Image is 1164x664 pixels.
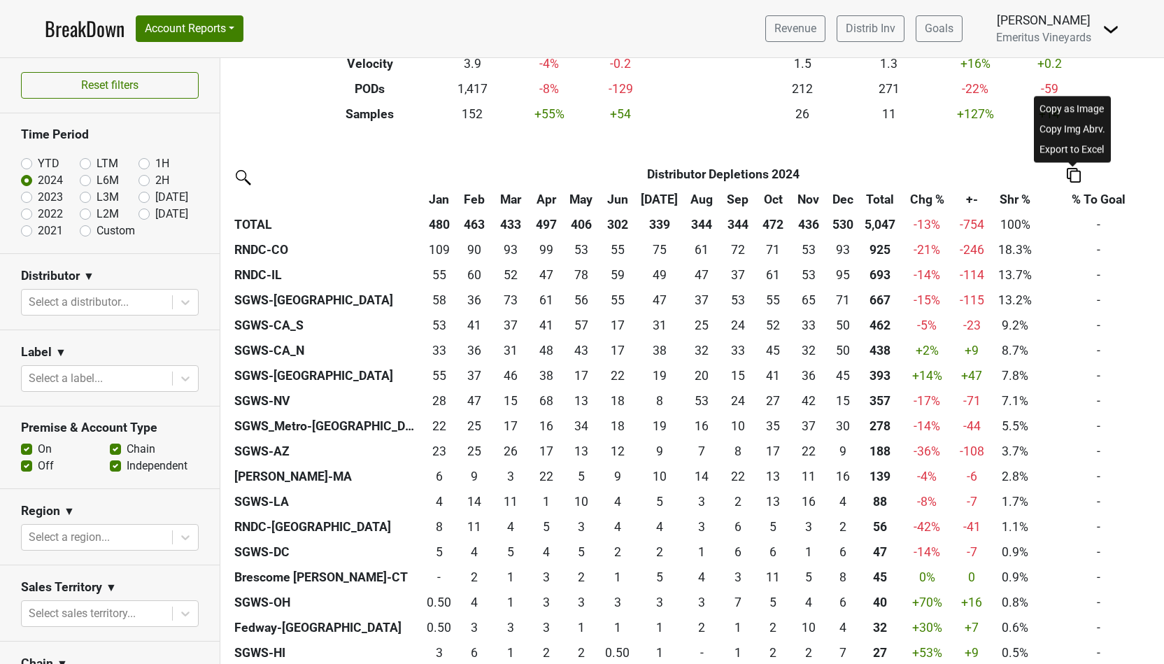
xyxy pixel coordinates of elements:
[38,222,63,239] label: 2021
[830,341,856,360] div: 50
[846,76,932,101] td: 271
[155,206,188,222] label: [DATE]
[304,76,436,101] th: PODs
[603,266,632,284] div: 59
[760,341,787,360] div: 45
[231,388,423,414] th: SGWS-NV
[863,316,897,334] div: 462
[830,241,856,259] div: 93
[756,363,790,388] td: 40.834
[827,313,859,338] td: 49.834
[830,316,856,334] div: 50
[460,367,489,385] div: 37
[590,51,651,76] td: -0.2
[231,262,423,288] th: RNDC-IL
[759,101,846,127] td: 26
[790,187,827,212] th: Nov: activate to sort column ascending
[723,341,753,360] div: 33
[790,237,827,262] td: 53.166
[636,187,684,212] th: Jul: activate to sort column ascending
[590,101,651,127] td: +54
[456,288,492,313] td: 35.666
[1039,313,1158,338] td: -
[859,187,901,212] th: Total: activate to sort column ascending
[1037,139,1108,160] div: Export to Excel
[827,338,859,363] td: 50.083
[636,212,684,237] th: 339
[760,367,787,385] div: 41
[425,367,453,385] div: 55
[231,237,423,262] th: RNDC-CO
[683,212,720,237] th: 344
[603,316,632,334] div: 17
[953,187,991,212] th: +-: activate to sort column ascending
[231,212,423,237] th: TOTAL
[760,266,787,284] div: 61
[21,504,60,518] h3: Region
[231,313,423,338] th: SGWS-CA_S
[756,187,790,212] th: Oct: activate to sort column ascending
[106,579,117,596] span: ▼
[639,367,680,385] div: 19
[790,313,827,338] td: 33
[529,212,563,237] th: 497
[636,262,684,288] td: 49.333
[492,338,529,363] td: 30.833
[790,262,827,288] td: 52.667
[21,580,102,595] h3: Sales Territory
[456,237,492,262] td: 89.749
[97,172,119,189] label: L6M
[460,241,489,259] div: 90
[1039,237,1158,262] td: -
[827,288,859,313] td: 70.916
[900,262,953,288] td: -14 %
[567,241,596,259] div: 53
[127,458,187,474] label: Independent
[793,241,823,259] div: 53
[863,367,897,385] div: 393
[97,189,119,206] label: L3M
[425,341,453,360] div: 33
[636,363,684,388] td: 19.167
[304,51,436,76] th: Velocity
[900,237,953,262] td: -21 %
[837,15,904,42] a: Distrib Inv
[45,14,125,43] a: BreakDown
[492,363,529,388] td: 46.334
[759,76,846,101] td: 212
[683,313,720,338] td: 25
[21,72,199,99] button: Reset filters
[563,187,599,212] th: May: activate to sort column ascending
[496,316,525,334] div: 37
[720,313,756,338] td: 24.334
[639,341,680,360] div: 38
[423,237,457,262] td: 108.834
[687,367,716,385] div: 20
[683,237,720,262] td: 60.834
[38,206,63,222] label: 2022
[436,76,509,101] td: 1,417
[496,367,525,385] div: 46
[957,241,987,259] div: -246
[532,266,560,284] div: 47
[38,172,63,189] label: 2024
[846,101,932,127] td: 11
[996,31,1091,44] span: Emeritus Vineyards
[900,288,953,313] td: -15 %
[683,288,720,313] td: 36.75
[456,338,492,363] td: 36
[720,212,756,237] th: 344
[830,367,856,385] div: 45
[1037,99,1108,119] div: Copy as Image
[1039,288,1158,313] td: -
[756,237,790,262] td: 71.332
[456,262,492,288] td: 60.334
[532,316,560,334] div: 41
[723,241,753,259] div: 72
[900,313,953,338] td: -5 %
[603,367,632,385] div: 22
[1102,21,1119,38] img: Dropdown Menu
[231,338,423,363] th: SGWS-CA_N
[991,338,1039,363] td: 8.7%
[859,363,901,388] th: 393.003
